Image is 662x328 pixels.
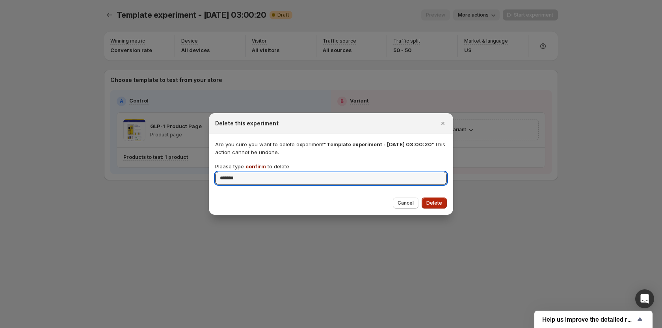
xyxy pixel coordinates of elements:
p: Are you sure you want to delete experiment This action cannot be undone. [215,140,447,156]
span: Help us improve the detailed report for A/B campaigns [542,316,635,323]
span: Delete [426,200,442,206]
button: Show survey - Help us improve the detailed report for A/B campaigns [542,315,645,324]
button: Delete [422,198,447,209]
div: Open Intercom Messenger [635,289,654,308]
button: Cancel [393,198,418,209]
button: Close [437,118,448,129]
h2: Delete this experiment [215,119,279,127]
span: Cancel [398,200,414,206]
span: "Template experiment - [DATE] 03:00:20" [324,141,435,147]
span: confirm [245,163,266,170]
p: Please type to delete [215,162,289,170]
